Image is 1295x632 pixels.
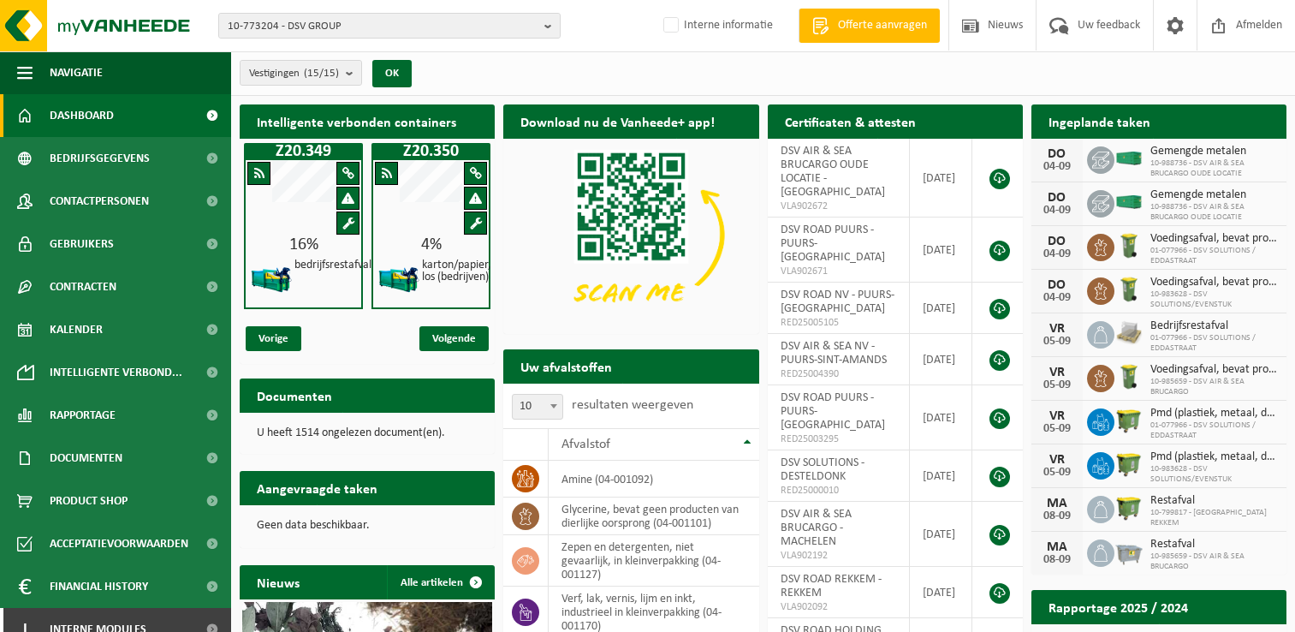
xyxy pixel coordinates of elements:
[50,308,103,351] span: Kalender
[549,535,758,587] td: Zepen en detergenten, niet gevaarlijk, in kleinverpakking (04-001127)
[246,236,361,253] div: 16%
[910,139,972,218] td: [DATE]
[910,334,972,385] td: [DATE]
[50,265,116,308] span: Contracten
[1031,104,1167,138] h2: Ingeplande taken
[549,498,758,535] td: glycerine, bevat geen producten van dierlijke oorsprong (04-001101)
[781,432,896,446] span: RED25003295
[257,427,478,439] p: U heeft 1514 ongelezen document(en).
[503,349,629,383] h2: Uw afvalstoffen
[1150,289,1278,310] span: 10-983628 - DSV SOLUTIONS/EVENSTUK
[304,68,339,79] count: (15/15)
[294,259,371,271] h4: bedrijfsrestafval
[218,13,561,39] button: 10-773204 - DSV GROUP
[1040,467,1074,479] div: 05-09
[246,326,301,351] span: Vorige
[240,60,362,86] button: Vestigingen(15/15)
[781,289,894,315] span: DSV ROAD NV - PUURS-[GEOGRAPHIC_DATA]
[1040,379,1074,391] div: 05-09
[1150,246,1278,266] span: 01-077966 - DSV SOLUTIONS / EDDASTRAAT
[1150,464,1278,485] span: 10-983628 - DSV SOLUTIONS/EVENSTUK
[1150,450,1278,464] span: Pmd (plastiek, metaal, drankkartons) (bedrijven)
[781,340,887,367] span: DSV AIR & SEA NV - PUURS-SINT-AMANDS
[50,51,103,94] span: Navigatie
[660,13,773,39] label: Interne informatie
[910,502,972,567] td: [DATE]
[834,17,931,34] span: Offerte aanvragen
[781,549,896,563] span: VLA902192
[503,139,758,331] img: Download de VHEPlus App
[1114,319,1144,348] img: LP-PA-00000-WDN-11
[1114,362,1144,391] img: WB-0140-HPE-GN-50
[419,326,489,351] span: Volgende
[910,567,972,618] td: [DATE]
[1040,497,1074,510] div: MA
[1150,494,1278,508] span: Restafval
[781,145,885,199] span: DSV AIR & SEA BRUCARGO OUDE LOCATIE - [GEOGRAPHIC_DATA]
[910,218,972,283] td: [DATE]
[1040,510,1074,522] div: 08-09
[781,456,864,483] span: DSV SOLUTIONS - DESTELDONK
[781,508,852,548] span: DSV AIR & SEA BRUCARGO - MACHELEN
[1150,232,1278,246] span: Voedingsafval, bevat producten van dierlijke oorsprong, onverpakt, categorie 3
[1040,423,1074,435] div: 05-09
[1150,508,1278,528] span: 10-799817 - [GEOGRAPHIC_DATA] REKKEM
[781,573,882,599] span: DSV ROAD REKKEM - REKKEM
[1114,151,1144,166] img: HK-XC-40-GN-00
[1150,538,1278,552] span: Restafval
[1150,276,1278,289] span: Voedingsafval, bevat producten van dierlijke oorsprong, onverpakt, categorie 3
[1040,366,1074,379] div: VR
[240,379,349,412] h2: Documenten
[1150,188,1278,202] span: Gemengde metalen
[249,61,339,86] span: Vestigingen
[781,391,885,432] span: DSV ROAD PUURS - PUURS-[GEOGRAPHIC_DATA]
[377,258,420,301] img: HK-XZ-20-GN-12
[1150,377,1278,397] span: 10-985659 - DSV AIR & SEA BRUCARGO
[1114,537,1144,566] img: WB-2500-GAL-GY-01
[50,437,122,480] span: Documenten
[1040,278,1074,292] div: DO
[250,258,293,301] img: HK-XZ-20-GN-12
[240,104,495,138] h2: Intelligente verbonden containers
[240,565,317,599] h2: Nieuws
[572,398,693,412] label: resultaten weergeven
[1040,147,1074,161] div: DO
[1040,409,1074,423] div: VR
[799,9,940,43] a: Offerte aanvragen
[1040,453,1074,467] div: VR
[781,316,896,330] span: RED25005105
[372,60,412,87] button: OK
[781,600,896,614] span: VLA902092
[1040,161,1074,173] div: 04-09
[387,565,493,599] a: Alle artikelen
[1040,336,1074,348] div: 05-09
[248,143,359,160] h1: Z20.349
[781,484,896,498] span: RED25000010
[503,104,732,138] h2: Download nu de Vanheede+ app!
[781,367,896,381] span: RED25004390
[50,180,149,223] span: Contactpersonen
[50,94,114,137] span: Dashboard
[1114,231,1144,260] img: WB-0140-HPE-GN-50
[1040,540,1074,554] div: MA
[1040,191,1074,205] div: DO
[50,394,116,437] span: Rapportage
[1114,275,1144,304] img: WB-0140-HPE-GN-50
[1040,235,1074,248] div: DO
[1150,202,1278,223] span: 10-988736 - DSV AIR & SEA BRUCARGO OUDE LOCATIE
[376,143,486,160] h1: Z20.350
[422,259,491,283] h4: karton/papier, los (bedrijven)
[561,438,610,451] span: Afvalstof
[1114,406,1144,435] img: WB-1100-HPE-GN-50
[1150,158,1278,179] span: 10-988736 - DSV AIR & SEA BRUCARGO OUDE LOCATIE
[240,471,395,504] h2: Aangevraagde taken
[910,283,972,334] td: [DATE]
[1150,363,1278,377] span: Voedingsafval, bevat producten van dierlijke oorsprong, onverpakt, categorie 3
[50,137,150,180] span: Bedrijfsgegevens
[1150,145,1278,158] span: Gemengde metalen
[910,450,972,502] td: [DATE]
[513,395,562,419] span: 10
[50,480,128,522] span: Product Shop
[768,104,933,138] h2: Certificaten & attesten
[781,200,896,213] span: VLA902672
